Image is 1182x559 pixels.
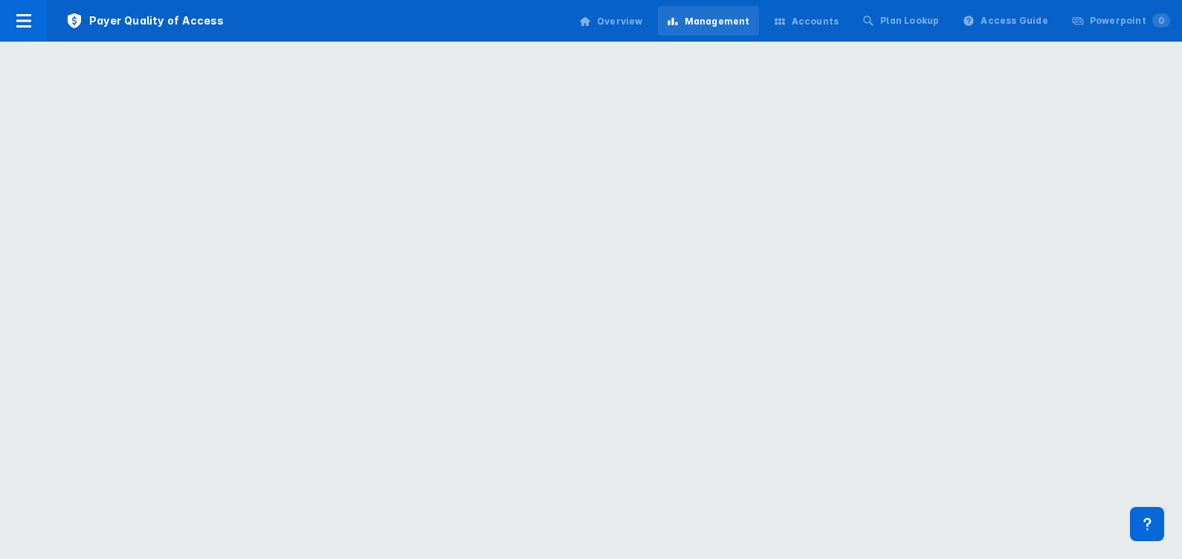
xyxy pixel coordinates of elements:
[658,6,759,36] a: Management
[880,14,939,28] div: Plan Lookup
[597,15,643,28] div: Overview
[1090,14,1170,28] div: Powerpoint
[981,14,1047,28] div: Access Guide
[765,6,848,36] a: Accounts
[685,15,750,28] div: Management
[1130,507,1164,541] div: Contact Support
[570,6,652,36] a: Overview
[1152,13,1170,28] span: 0
[792,15,839,28] div: Accounts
